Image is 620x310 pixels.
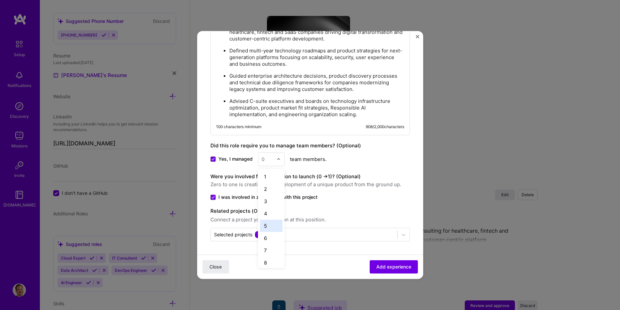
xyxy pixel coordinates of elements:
[260,232,283,244] div: 6
[210,181,410,189] span: Zero to one is creation and development of a unique product from the ground up.
[216,124,261,129] div: 100 characters minimum
[229,22,404,42] p: Led technology strategy and product innovation consulting for healthcare, fintech and SaaS compan...
[210,152,410,166] div: team members.
[255,231,263,238] span: 1
[260,207,283,220] div: 4
[210,173,361,180] label: Were you involved from inception to launch (0 - > 1)? (Optional)
[260,220,283,232] div: 5
[218,194,317,200] span: I was involved in zero to one with this project
[229,98,404,118] p: Advised C-suite executives and boards on technology infrastructure optimization, product market f...
[277,157,281,161] img: drop icon
[209,264,222,270] span: Close
[260,171,283,183] div: 1
[262,156,265,163] div: 0
[366,124,404,129] div: 908 / 2,000 characters
[214,231,263,238] div: Selected projects
[260,244,283,257] div: 7
[218,156,253,163] span: Yes, I managed
[210,216,410,224] span: Connect a project you worked on at this position.
[229,47,404,67] p: Defined multi-year technology roadmaps and product strategies for next-generation platforms focus...
[376,264,411,270] span: Add experience
[260,195,283,207] div: 3
[229,73,404,93] p: Guided enterprise architecture decisions, product discovery processes and technical due diligence...
[202,260,229,273] button: Close
[260,183,283,195] div: 2
[370,260,418,273] button: Add experience
[210,142,361,149] label: Did this role require you to manage team members? (Optional)
[416,35,419,42] button: Close
[210,207,410,215] label: Related projects (Optional)
[260,257,283,269] div: 8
